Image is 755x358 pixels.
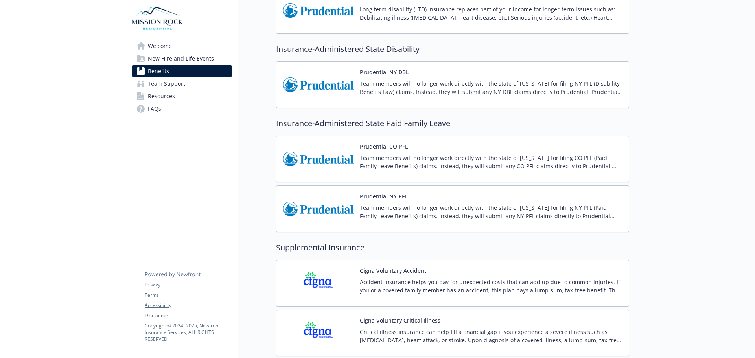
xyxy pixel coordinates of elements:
[360,266,426,275] button: Cigna Voluntary Accident
[360,328,622,344] p: Critical illness insurance can help fill a financial gap if you experience a severe illness such ...
[360,192,407,200] button: Prudential NY PFL
[360,154,622,170] p: Team members will no longer work directly with the state of [US_STATE] for filing CO PFL (Paid Fa...
[283,316,354,350] img: CIGNA carrier logo
[276,242,629,253] h2: Supplemental Insurance
[148,103,161,115] span: FAQs
[145,322,231,342] p: Copyright © 2024 - 2025 , Newfront Insurance Services, ALL RIGHTS RESERVED
[283,142,354,176] img: Prudential Insurance Co of America carrier logo
[132,90,232,103] a: Resources
[283,68,354,101] img: Prudential Insurance Co of America carrier logo
[360,204,622,220] p: Team members will no longer work directly with the state of [US_STATE] for filing NY PFL (Paid Fa...
[145,312,231,319] a: Disclaimer
[148,90,175,103] span: Resources
[145,281,231,288] a: Privacy
[360,278,622,294] p: Accident insurance helps you pay for unexpected costs that can add up due to common injuries. If ...
[132,103,232,115] a: FAQs
[148,40,172,52] span: Welcome
[145,302,231,309] a: Accessibility
[132,77,232,90] a: Team Support
[360,142,408,151] button: Prudential CO PFL
[132,40,232,52] a: Welcome
[360,68,409,76] button: Prudential NY DBL
[360,79,622,96] p: Team members will no longer work directly with the state of [US_STATE] for filing NY PFL (Disabil...
[276,43,629,55] h2: Insurance-Administered State Disability
[360,5,622,22] p: Long term disability (LTD) insurance replaces part of your income for longer-term issues such as:...
[132,52,232,65] a: New Hire and Life Events
[148,52,214,65] span: New Hire and Life Events
[132,65,232,77] a: Benefits
[360,316,440,325] button: Cigna Voluntary Critical Illness
[276,117,629,129] h2: Insurance-Administered State Paid Family Leave
[283,192,354,226] img: Prudential Insurance Co of America carrier logo
[148,77,185,90] span: Team Support
[148,65,169,77] span: Benefits
[283,266,354,300] img: CIGNA carrier logo
[145,292,231,299] a: Terms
